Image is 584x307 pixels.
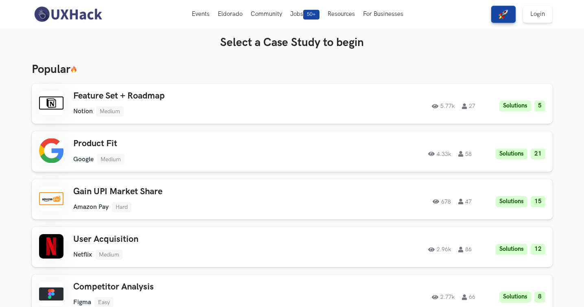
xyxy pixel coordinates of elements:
[531,149,545,160] li: 21
[462,103,475,109] span: 27
[73,91,304,101] h3: Feature Set + Roadmap
[432,103,455,109] span: 5.77k
[534,292,545,303] li: 8
[97,154,125,164] li: Medium
[32,6,104,23] img: UXHack-logo.png
[73,156,94,163] li: Google
[428,151,451,157] span: 4.33k
[428,247,451,252] span: 2.96k
[73,138,304,149] h3: Product Fit
[458,151,472,157] span: 58
[523,6,552,23] a: Login
[458,199,472,204] span: 47
[458,247,472,252] span: 86
[32,227,553,267] a: User AcquisitionNetflixMedium2.96k86Solutions12
[112,202,131,212] li: Hard
[70,66,77,73] img: 🔥
[95,250,123,260] li: Medium
[303,10,319,20] span: 50+
[433,199,451,204] span: 678
[32,83,553,124] a: Feature Set + RoadmapNotionMedium5.77k27Solutions5
[32,179,553,219] a: Gain UPI Market ShareAmazon PayHard67847Solutions15
[73,251,92,259] li: Netflix
[32,63,553,77] h3: Popular
[96,106,124,116] li: Medium
[499,9,508,19] img: rocket
[432,294,455,300] span: 2.77k
[499,292,531,303] li: Solutions
[73,298,91,306] li: Figma
[531,244,545,255] li: 12
[73,203,109,211] li: Amazon Pay
[499,101,531,112] li: Solutions
[534,101,545,112] li: 5
[462,294,475,300] span: 66
[73,282,304,292] h3: Competitor Analysis
[32,36,553,50] h3: Select a Case Study to begin
[496,149,527,160] li: Solutions
[73,186,304,197] h3: Gain UPI Market Share
[73,234,304,245] h3: User Acquisition
[32,131,553,171] a: Product FitGoogleMedium4.33k58Solutions21
[73,107,93,115] li: Notion
[496,244,527,255] li: Solutions
[531,196,545,207] li: 15
[496,196,527,207] li: Solutions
